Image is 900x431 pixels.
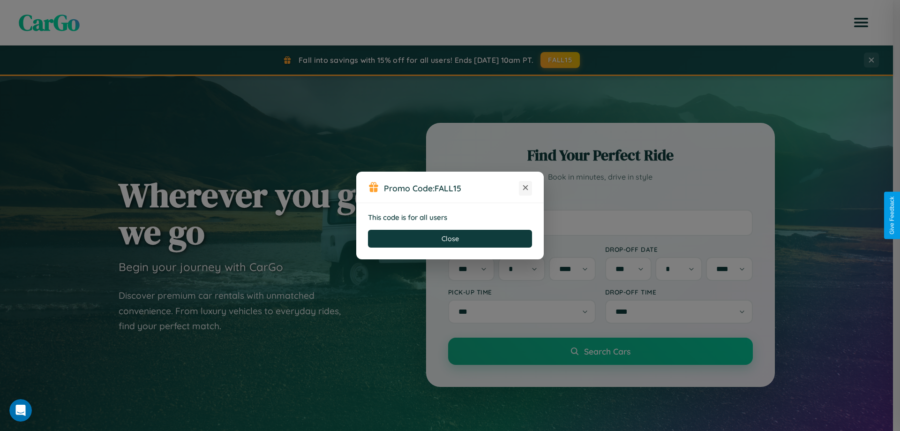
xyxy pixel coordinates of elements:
h3: Promo Code: [384,183,519,193]
strong: This code is for all users [368,213,447,222]
div: Give Feedback [889,197,895,234]
button: Close [368,230,532,248]
b: FALL15 [435,183,461,193]
iframe: Intercom live chat [9,399,32,422]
